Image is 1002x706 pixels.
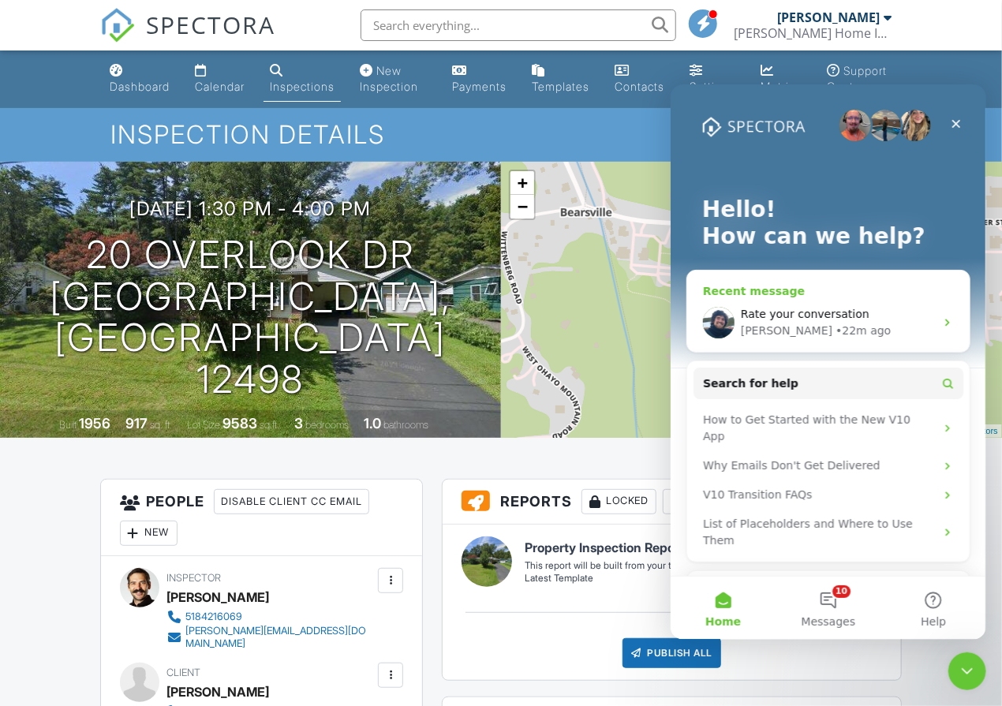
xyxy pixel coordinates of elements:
[623,638,721,668] div: Publish All
[185,611,242,623] div: 5184216069
[189,57,251,102] a: Calendar
[510,171,534,195] a: Zoom in
[353,57,433,102] a: New Inspection
[214,489,369,514] div: Disable Client CC Email
[130,198,372,219] h3: [DATE] 1:30 pm - 4:00 pm
[166,667,200,678] span: Client
[384,419,429,431] span: bathrooms
[166,609,374,625] a: 5184216069
[777,9,880,25] div: [PERSON_NAME]
[615,80,664,93] div: Contacts
[295,415,304,431] div: 3
[126,415,148,431] div: 917
[360,64,418,93] div: New Inspection
[690,80,735,93] div: Settings
[166,585,269,609] div: [PERSON_NAME]
[100,8,135,43] img: The Best Home Inspection Software - Spectora
[365,415,382,431] div: 1.0
[188,419,221,431] span: Lot Size
[525,57,596,102] a: Templates
[195,80,245,93] div: Calendar
[101,480,422,556] h3: People
[166,572,221,584] span: Inspector
[683,57,742,102] a: Settings
[525,537,785,558] h6: Property Inspection Report
[306,419,350,431] span: bedrooms
[525,559,785,572] div: This report will be built from your template on [DATE] 3:00am
[146,8,275,41] span: SPECTORA
[185,625,374,650] div: [PERSON_NAME][EMAIL_ADDRESS][DOMAIN_NAME]
[264,57,341,102] a: Inspections
[25,234,476,401] h1: 20 Overlook Dr [GEOGRAPHIC_DATA], [GEOGRAPHIC_DATA] 12498
[671,84,986,640] iframe: Intercom live chat
[761,80,802,93] div: Metrics
[223,415,258,431] div: 9583
[446,57,513,102] a: Payments
[510,195,534,219] a: Zoom out
[110,121,892,148] h1: Inspection Details
[754,57,808,102] a: Metrics
[452,80,507,93] div: Payments
[110,80,170,93] div: Dashboard
[80,415,111,431] div: 1956
[361,9,676,41] input: Search everything...
[260,419,280,431] span: sq.ft.
[663,489,738,514] div: Attach
[734,25,892,41] div: Hollis Home Inspection LLC
[60,419,77,431] span: Built
[166,625,374,650] a: [PERSON_NAME][EMAIL_ADDRESS][DOMAIN_NAME]
[581,489,656,514] div: Locked
[120,521,178,546] div: New
[608,57,671,102] a: Contacts
[525,572,785,585] div: Latest Template
[103,57,176,102] a: Dashboard
[151,419,173,431] span: sq. ft.
[532,80,589,93] div: Templates
[821,57,899,102] a: Support Center
[827,64,887,93] div: Support Center
[100,21,275,54] a: SPECTORA
[270,80,335,93] div: Inspections
[443,480,901,525] h3: Reports
[948,652,986,690] iframe: Intercom live chat
[166,680,269,704] div: [PERSON_NAME]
